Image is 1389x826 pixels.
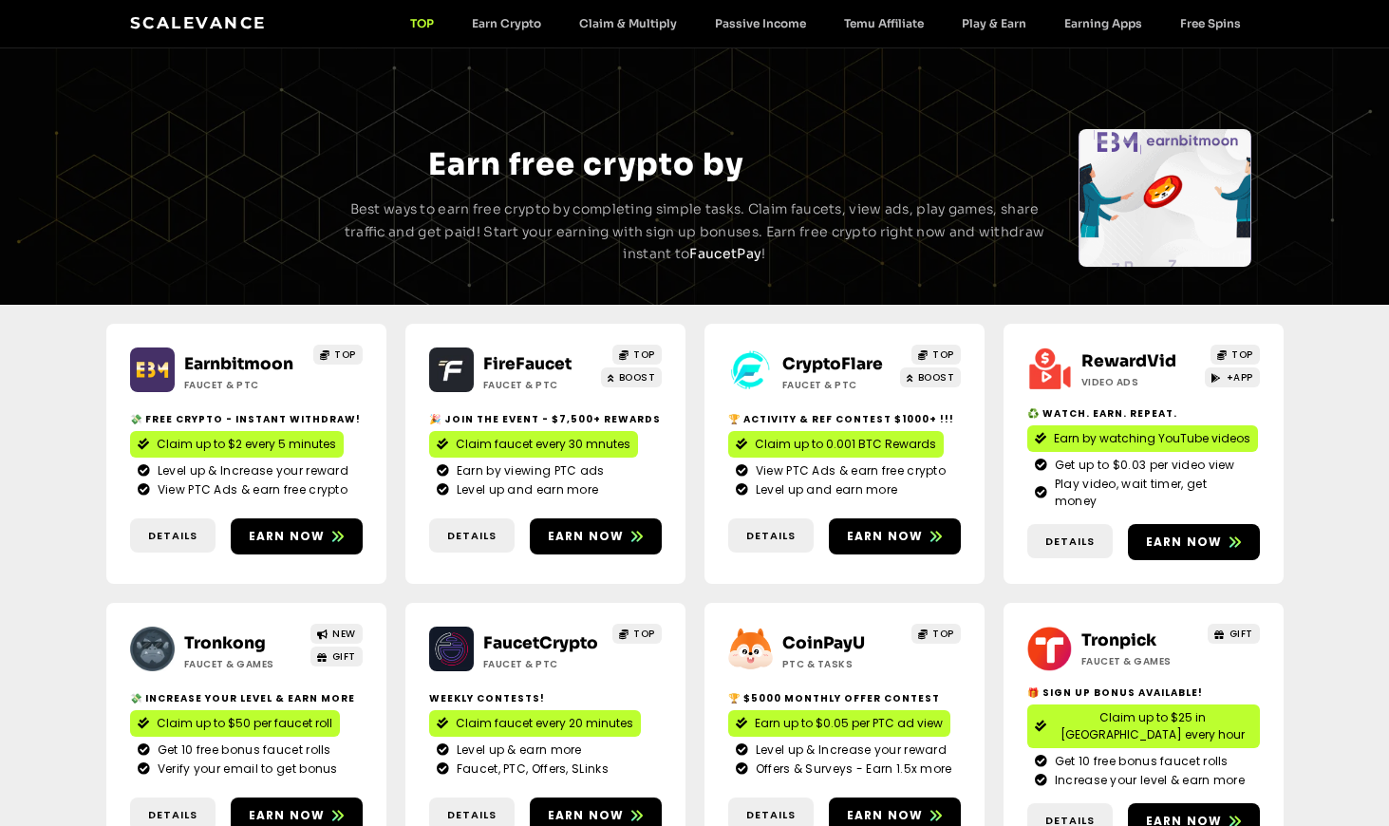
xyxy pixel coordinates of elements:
[633,627,655,641] span: TOP
[1027,406,1260,421] h2: ♻️ Watch. Earn. Repeat.
[728,710,950,737] a: Earn up to $0.05 per PTC ad view
[428,145,743,183] span: Earn free crypto by
[1045,16,1161,30] a: Earning Apps
[483,354,572,374] a: FireFaucet
[1045,534,1095,550] span: Details
[746,528,796,544] span: Details
[483,633,598,653] a: FaucetCrypto
[548,528,625,545] span: Earn now
[429,710,641,737] a: Claim faucet every 20 minutes
[453,16,560,30] a: Earn Crypto
[334,347,356,362] span: TOP
[751,481,898,498] span: Level up and earn more
[249,807,326,824] span: Earn now
[560,16,696,30] a: Claim & Multiply
[689,245,761,262] a: FaucetPay
[728,431,944,458] a: Claim up to 0.001 BTC Rewards
[1229,627,1253,641] span: GIFT
[429,691,662,705] h2: Weekly contests!
[483,378,602,392] h2: Faucet & PTC
[429,431,638,458] a: Claim faucet every 30 mnutes
[1081,375,1200,389] h2: Video ads
[932,627,954,641] span: TOP
[429,412,662,426] h2: 🎉 Join the event - $7,500+ Rewards
[148,528,197,544] span: Details
[483,657,602,671] h2: Faucet & PTC
[452,462,605,479] span: Earn by viewing PTC ads
[1079,129,1251,267] div: Slides
[332,627,356,641] span: NEW
[157,715,332,732] span: Claim up to $50 per faucet roll
[137,129,310,267] div: Slides
[728,691,961,705] h2: 🏆 $5000 Monthly Offer contest
[932,347,954,362] span: TOP
[1227,370,1253,385] span: +APP
[452,481,599,498] span: Level up and earn more
[310,624,363,644] a: NEW
[1128,524,1260,560] a: Earn now
[429,518,515,554] a: Details
[1027,425,1258,452] a: Earn by watching YouTube videos
[456,715,633,732] span: Claim faucet every 20 minutes
[728,412,961,426] h2: 🏆 Activity & ref contest $1000+ !!!
[1211,345,1260,365] a: TOP
[1081,351,1176,371] a: RewardVid
[249,528,326,545] span: Earn now
[391,16,453,30] a: TOP
[153,760,338,778] span: Verify your email to get bonus
[1161,16,1260,30] a: Free Spins
[332,649,356,664] span: GIFT
[456,436,630,453] span: Claim faucet every 30 mnutes
[696,16,825,30] a: Passive Income
[1146,534,1223,551] span: Earn now
[130,518,216,554] a: Details
[782,354,883,374] a: CryptoFlare
[900,367,961,387] a: BOOST
[1081,654,1200,668] h2: Faucet & Games
[755,715,943,732] span: Earn up to $0.05 per PTC ad view
[548,807,625,824] span: Earn now
[751,760,952,778] span: Offers & Surveys - Earn 1.5x more
[1054,430,1250,447] span: Earn by watching YouTube videos
[1205,367,1260,387] a: +APP
[1027,685,1260,700] h2: 🎁 Sign Up Bonus Available!
[184,657,303,671] h2: Faucet & Games
[1081,630,1156,650] a: Tronpick
[911,345,961,365] a: TOP
[1050,476,1252,510] span: Play video, wait timer, get money
[755,436,936,453] span: Claim up to 0.001 BTC Rewards
[829,518,961,554] a: Earn now
[342,198,1048,266] p: Best ways to earn free crypto by completing simple tasks. Claim faucets, view ads, play games, sh...
[1050,457,1235,474] span: Get up to $0.03 per video view
[447,528,497,544] span: Details
[782,657,901,671] h2: ptc & Tasks
[153,481,347,498] span: View PTC Ads & earn free crypto
[918,370,955,385] span: BOOST
[612,345,662,365] a: TOP
[313,345,363,365] a: TOP
[391,16,1260,30] nav: Menu
[153,742,331,759] span: Get 10 free bonus faucet rolls
[157,436,336,453] span: Claim up to $2 every 5 minutes
[751,462,946,479] span: View PTC Ads & earn free crypto
[782,378,901,392] h2: Faucet & PTC
[619,370,656,385] span: BOOST
[148,807,197,823] span: Details
[130,710,340,737] a: Claim up to $50 per faucet roll
[130,13,267,32] a: Scalevance
[130,431,344,458] a: Claim up to $2 every 5 minutes
[847,528,924,545] span: Earn now
[452,742,582,759] span: Level up & earn more
[782,633,865,653] a: CoinPayU
[231,518,363,554] a: Earn now
[130,412,363,426] h2: 💸 Free crypto - Instant withdraw!
[184,633,266,653] a: Tronkong
[1050,772,1245,789] span: Increase your level & earn more
[728,518,814,554] a: Details
[1231,347,1253,362] span: TOP
[1050,753,1229,770] span: Get 10 free bonus faucet rolls
[825,16,943,30] a: Temu Affiliate
[447,807,497,823] span: Details
[1208,624,1260,644] a: GIFT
